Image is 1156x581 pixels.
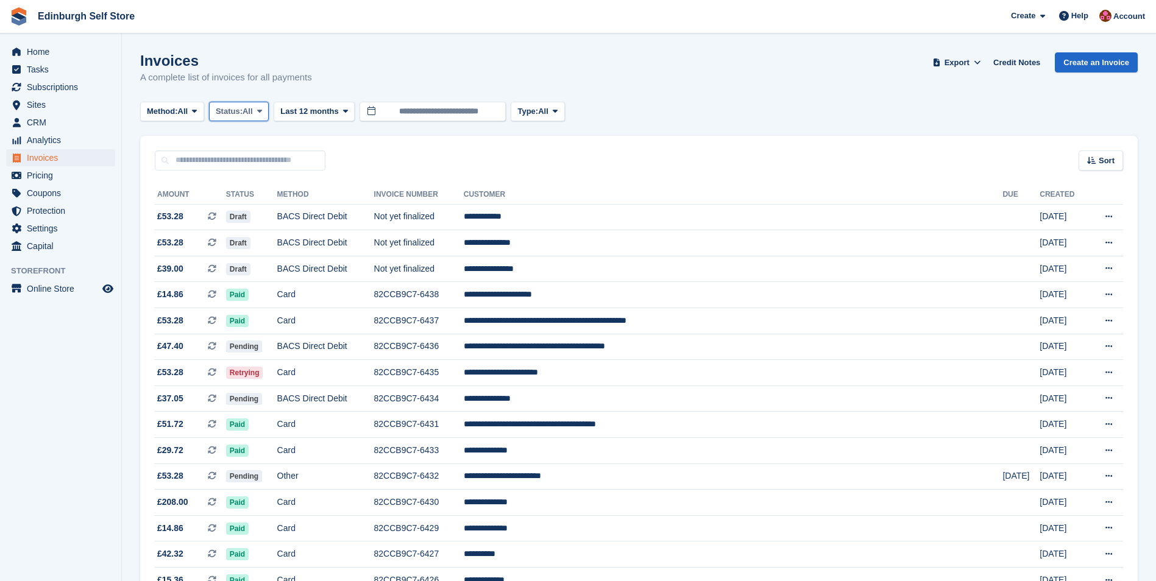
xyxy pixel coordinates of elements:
p: A complete list of invoices for all payments [140,71,312,85]
a: menu [6,220,115,237]
td: Card [277,282,374,308]
span: Status: [216,105,243,118]
td: 82CCB9C7-6427 [374,541,464,568]
span: Sites [27,96,100,113]
span: Type: [517,105,538,118]
td: 82CCB9C7-6436 [374,334,464,360]
td: Card [277,360,374,386]
span: Draft [226,237,250,249]
td: [DATE] [1040,204,1088,230]
td: [DATE] [1002,463,1040,490]
span: CRM [27,114,100,131]
th: Customer [464,185,1003,205]
td: Not yet finalized [374,256,464,282]
a: Create an Invoice [1055,52,1138,72]
span: £51.72 [157,418,183,431]
td: Other [277,463,374,490]
span: All [178,105,188,118]
span: £53.28 [157,236,183,249]
a: menu [6,96,115,113]
td: [DATE] [1040,515,1088,541]
span: Paid [226,289,249,301]
button: Status: All [209,102,269,122]
span: £29.72 [157,444,183,457]
th: Method [277,185,374,205]
td: 82CCB9C7-6437 [374,308,464,334]
span: Method: [147,105,178,118]
span: Create [1011,10,1035,22]
a: menu [6,114,115,131]
td: BACS Direct Debit [277,334,374,360]
td: [DATE] [1040,308,1088,334]
span: Draft [226,211,250,223]
button: Type: All [511,102,564,122]
a: menu [6,43,115,60]
td: 82CCB9C7-6434 [374,386,464,412]
span: Invoices [27,149,100,166]
td: 82CCB9C7-6435 [374,360,464,386]
span: Paid [226,496,249,509]
td: [DATE] [1040,334,1088,360]
td: 82CCB9C7-6430 [374,490,464,516]
span: Help [1071,10,1088,22]
span: Paid [226,548,249,560]
td: BACS Direct Debit [277,256,374,282]
span: Subscriptions [27,79,100,96]
td: [DATE] [1040,541,1088,568]
span: Paid [226,418,249,431]
span: Paid [226,523,249,535]
td: Card [277,490,374,516]
span: Protection [27,202,100,219]
td: [DATE] [1040,438,1088,464]
span: Paid [226,315,249,327]
td: Card [277,412,374,438]
span: Pending [226,393,262,405]
td: Not yet finalized [374,204,464,230]
td: BACS Direct Debit [277,230,374,256]
span: Draft [226,263,250,275]
a: Edinburgh Self Store [33,6,140,26]
td: Card [277,541,374,568]
td: [DATE] [1040,412,1088,438]
td: [DATE] [1040,490,1088,516]
span: All [538,105,548,118]
a: menu [6,238,115,255]
th: Status [226,185,277,205]
span: Pending [226,470,262,482]
td: [DATE] [1040,463,1088,490]
span: £53.28 [157,470,183,482]
td: [DATE] [1040,386,1088,412]
a: menu [6,202,115,219]
td: 82CCB9C7-6438 [374,282,464,308]
span: £14.86 [157,522,183,535]
span: £47.40 [157,340,183,353]
td: 82CCB9C7-6431 [374,412,464,438]
span: Settings [27,220,100,237]
th: Amount [155,185,226,205]
span: £42.32 [157,548,183,560]
span: Paid [226,445,249,457]
span: Tasks [27,61,100,78]
span: Capital [27,238,100,255]
button: Method: All [140,102,204,122]
span: Retrying [226,367,263,379]
button: Last 12 months [274,102,355,122]
td: BACS Direct Debit [277,204,374,230]
a: menu [6,61,115,78]
span: Export [945,57,970,69]
td: 82CCB9C7-6433 [374,438,464,464]
td: [DATE] [1040,230,1088,256]
img: stora-icon-8386f47178a22dfd0bd8f6a31ec36ba5ce8667c1dd55bd0f319d3a0aa187defe.svg [10,7,28,26]
td: [DATE] [1040,282,1088,308]
span: £208.00 [157,496,188,509]
a: menu [6,280,115,297]
h1: Invoices [140,52,312,69]
td: Card [277,515,374,541]
td: 82CCB9C7-6432 [374,463,464,490]
a: menu [6,79,115,96]
a: menu [6,167,115,184]
th: Created [1040,185,1088,205]
td: Not yet finalized [374,230,464,256]
th: Due [1002,185,1040,205]
td: Card [277,438,374,464]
